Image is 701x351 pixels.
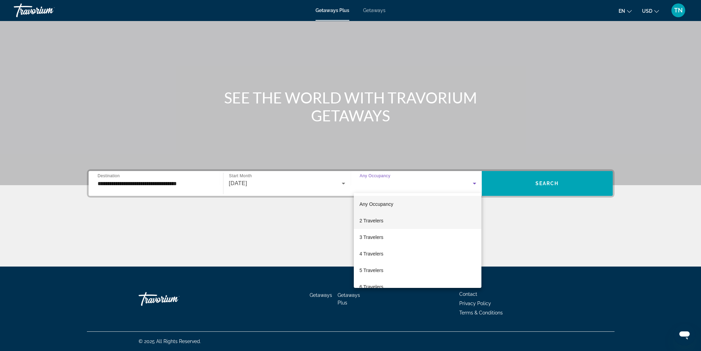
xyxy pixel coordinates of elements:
[359,266,383,274] span: 5 Travelers
[359,250,383,258] span: 4 Travelers
[673,323,695,345] iframe: Button to launch messaging window
[359,201,393,207] span: Any Occupancy
[359,283,383,291] span: 6 Travelers
[359,217,383,225] span: 2 Travelers
[359,233,383,241] span: 3 Travelers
